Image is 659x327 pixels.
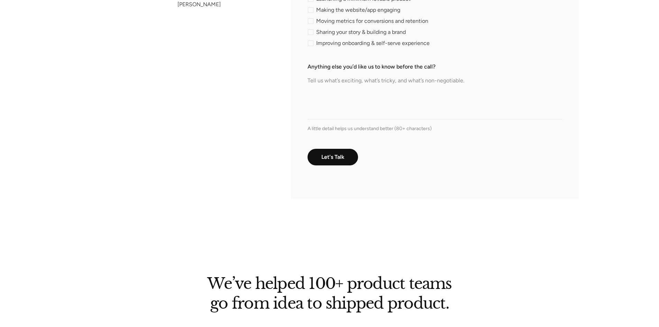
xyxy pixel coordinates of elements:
span: Making the website/app engaging [316,8,400,12]
span: Moving metrics for conversions and retention [316,19,428,23]
span: Sharing your story & building a brand [316,30,406,34]
h2: We’ve helped 100+ product teams go from idea to shipped product. [169,276,491,309]
label: Anything else you’d like us to know before the call? [308,63,562,71]
div: A little detail helps us understand better (80+ characters) [308,125,562,132]
span: Improving onboarding & self-serve experience [316,41,430,45]
input: Let's Talk [308,149,358,165]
